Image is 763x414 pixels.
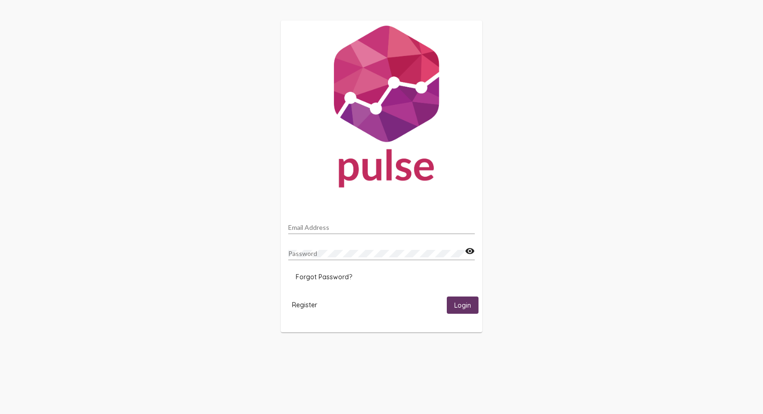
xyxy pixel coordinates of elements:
button: Login [447,297,479,314]
button: Forgot Password? [288,269,360,285]
img: Pulse For Good Logo [281,21,482,197]
span: Forgot Password? [296,273,352,281]
span: Register [292,301,317,309]
mat-icon: visibility [465,246,475,257]
button: Register [284,297,325,314]
span: Login [454,301,471,310]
